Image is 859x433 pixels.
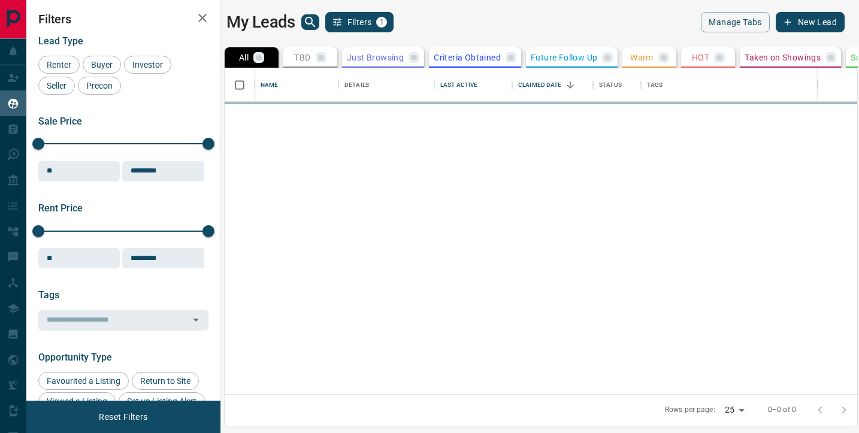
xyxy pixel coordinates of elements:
span: Sale Price [38,116,82,127]
span: Set up Listing Alert [123,396,201,406]
p: Warm [630,53,654,62]
div: Tags [647,68,663,102]
div: Claimed Date [512,68,593,102]
span: Return to Site [136,376,195,386]
div: Status [593,68,641,102]
p: Rows per page: [665,405,715,415]
div: Status [599,68,622,102]
p: Taken on Showings [745,53,821,62]
div: Favourited a Listing [38,372,129,390]
div: Seller [38,77,75,95]
span: Opportunity Type [38,352,112,363]
div: Buyer [83,56,121,74]
p: Just Browsing [347,53,404,62]
span: Investor [128,60,167,69]
button: Open [187,311,204,328]
button: Sort [562,77,579,93]
div: Name [255,68,338,102]
div: Return to Site [132,372,199,390]
div: Last Active [434,68,512,102]
div: Tags [641,68,818,102]
div: Last Active [440,68,477,102]
span: Renter [43,60,75,69]
div: Details [338,68,434,102]
button: Filters1 [325,12,394,32]
span: Seller [43,81,71,90]
p: 0–0 of 0 [768,405,796,415]
button: Manage Tabs [701,12,769,32]
div: Claimed Date [518,68,562,102]
span: Buyer [87,60,117,69]
div: Name [261,68,279,102]
div: Renter [38,56,80,74]
p: Criteria Obtained [434,53,501,62]
span: Precon [82,81,117,90]
span: 1 [377,18,386,26]
span: Lead Type [38,35,83,47]
div: Precon [78,77,121,95]
div: Details [344,68,369,102]
span: Rent Price [38,202,83,214]
h2: Filters [38,12,208,26]
span: Viewed a Listing [43,396,111,406]
button: Reset Filters [91,407,155,427]
p: HOT [692,53,709,62]
button: search button [301,14,319,30]
div: Investor [124,56,171,74]
div: 25 [720,401,749,419]
button: New Lead [776,12,845,32]
span: Tags [38,289,59,301]
h1: My Leads [226,13,295,32]
span: Favourited a Listing [43,376,125,386]
p: TBD [294,53,310,62]
p: All [239,53,249,62]
div: Set up Listing Alert [119,392,205,410]
p: Future Follow Up [531,53,597,62]
div: Viewed a Listing [38,392,116,410]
